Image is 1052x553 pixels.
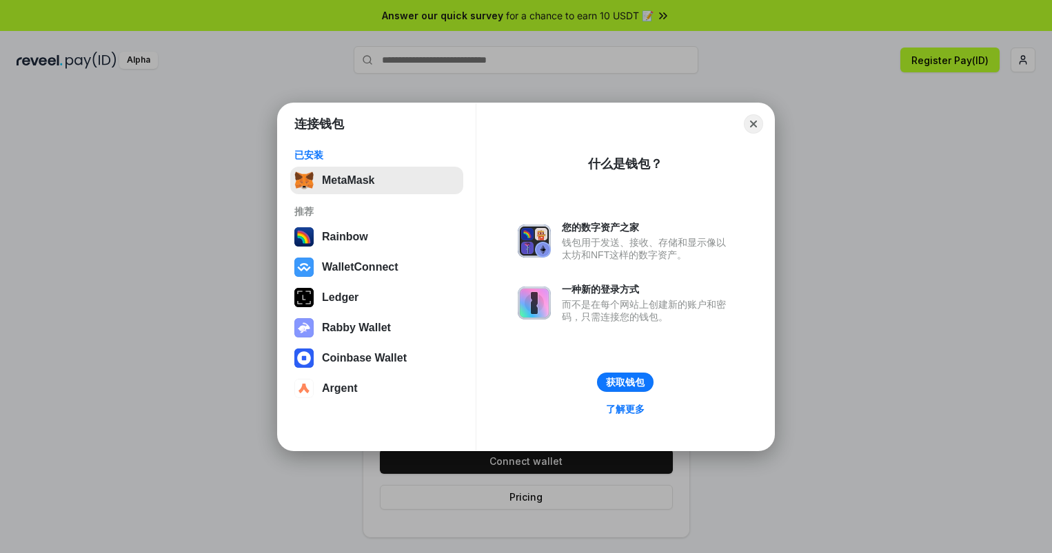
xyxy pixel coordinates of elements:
div: WalletConnect [322,261,398,273]
img: svg+xml,%3Csvg%20width%3D%2228%22%20height%3D%2228%22%20viewBox%3D%220%200%2028%2028%22%20fill%3D... [294,379,314,398]
div: MetaMask [322,174,374,187]
div: Coinbase Wallet [322,352,407,364]
div: 一种新的登录方式 [562,283,733,295]
button: Rainbow [290,223,463,251]
button: 获取钱包 [597,373,654,392]
div: 钱包用于发送、接收、存储和显示像以太坊和NFT这样的数字资产。 [562,236,733,261]
div: Rabby Wallet [322,322,391,334]
div: 而不是在每个网站上创建新的账户和密码，只需连接您的钱包。 [562,298,733,323]
img: svg+xml,%3Csvg%20width%3D%2228%22%20height%3D%2228%22%20viewBox%3D%220%200%2028%2028%22%20fill%3D... [294,348,314,368]
a: 了解更多 [598,400,653,418]
div: 什么是钱包？ [588,156,662,172]
button: Argent [290,375,463,402]
div: 推荐 [294,205,459,218]
div: Rainbow [322,231,368,243]
div: 了解更多 [606,403,645,415]
button: Coinbase Wallet [290,344,463,372]
button: Rabby Wallet [290,314,463,342]
div: 您的数字资产之家 [562,221,733,233]
div: 已安装 [294,149,459,161]
img: svg+xml,%3Csvg%20width%3D%22120%22%20height%3D%22120%22%20viewBox%3D%220%200%20120%20120%22%20fil... [294,227,314,247]
img: svg+xml,%3Csvg%20fill%3D%22none%22%20height%3D%2233%22%20viewBox%3D%220%200%2035%2033%22%20width%... [294,171,314,190]
img: svg+xml,%3Csvg%20xmlns%3D%22http%3A%2F%2Fwww.w3.org%2F2000%2Fsvg%22%20width%3D%2228%22%20height%3... [294,288,314,307]
button: Ledger [290,284,463,311]
img: svg+xml,%3Csvg%20xmlns%3D%22http%3A%2F%2Fwww.w3.org%2F2000%2Fsvg%22%20fill%3D%22none%22%20viewBox... [518,225,551,258]
button: MetaMask [290,167,463,194]
img: svg+xml,%3Csvg%20width%3D%2228%22%20height%3D%2228%22%20viewBox%3D%220%200%2028%2028%22%20fill%3D... [294,258,314,277]
button: WalletConnect [290,253,463,281]
img: svg+xml,%3Csvg%20xmlns%3D%22http%3A%2F%2Fwww.w3.org%2F2000%2Fsvg%22%20fill%3D%22none%22%20viewBox... [518,286,551,320]
div: Argent [322,382,358,395]
div: 获取钱包 [606,376,645,388]
div: Ledger [322,291,358,304]
img: svg+xml,%3Csvg%20xmlns%3D%22http%3A%2F%2Fwww.w3.org%2F2000%2Fsvg%22%20fill%3D%22none%22%20viewBox... [294,318,314,337]
h1: 连接钱包 [294,116,344,132]
button: Close [744,114,763,134]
